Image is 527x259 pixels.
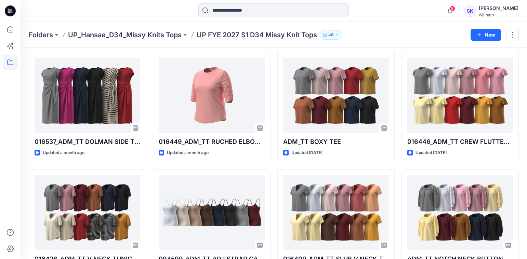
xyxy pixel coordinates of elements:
p: Updated a month ago [167,149,209,156]
a: 016537_ADM_TT DOLMAN SIDE TIE MIDI DRESS [35,58,140,133]
a: UP_Hansae_D34_Missy Knits Tops [68,30,182,40]
p: ADM_TT BOXY TEE [283,137,389,147]
div: Walmart [479,12,518,17]
p: 016449_ADM_TT RUCHED ELBOW SLV TEE [159,137,264,147]
a: Folders [29,30,53,40]
a: 016449_ADM_TT RUCHED ELBOW SLV TEE [159,58,264,133]
a: 016446_ADM_TT CREW FLUTTER SS TOP [407,58,513,133]
a: 016409_ADM_TT SLUB V NECK TEE [283,175,389,250]
p: Updated [DATE] [416,149,447,156]
a: 094599_ADM_TT ADJ STRAP CAMI [159,175,264,250]
p: Updated a month ago [43,149,84,156]
button: 46 [320,30,342,40]
a: ADM_TT BOXY TEE [283,58,389,133]
p: UP FYE 2027 S1 D34 Missy Knit Tops [197,30,317,40]
a: ADM_TT NOTCH NECK BUTTON BLOUSE [407,175,513,250]
span: 8 [450,6,455,11]
button: New [471,29,501,41]
p: 46 [328,31,334,39]
a: 016428_ADM_TT V NECK TUNIC TEE [35,175,140,250]
p: 016446_ADM_TT CREW FLUTTER SS TOP [407,137,513,147]
p: Updated [DATE] [291,149,322,156]
p: 016537_ADM_TT DOLMAN SIDE TIE MIDI DRESS [35,137,140,147]
div: [PERSON_NAME] [479,4,518,12]
div: SK [464,5,476,17]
